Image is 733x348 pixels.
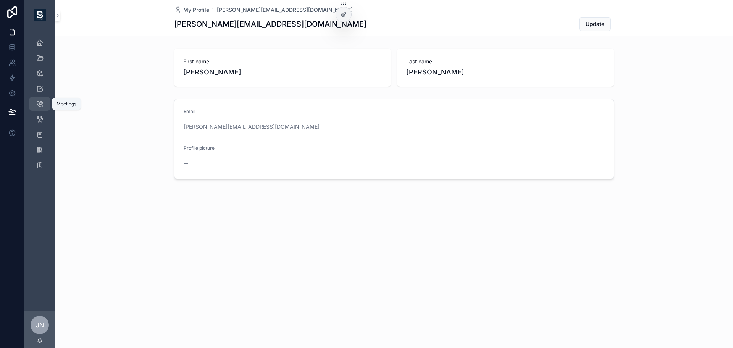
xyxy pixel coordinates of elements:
button: Update [579,17,611,31]
span: [PERSON_NAME] [183,67,382,78]
h1: [PERSON_NAME][EMAIL_ADDRESS][DOMAIN_NAME] [174,19,366,29]
a: [PERSON_NAME][EMAIL_ADDRESS][DOMAIN_NAME] [217,6,353,14]
span: [PERSON_NAME] [406,67,605,78]
span: Update [586,20,604,28]
span: First name [183,58,382,65]
span: -- [184,160,188,167]
span: JN [36,320,44,330]
img: App logo [34,9,46,21]
span: Profile picture [184,145,215,151]
span: Email [184,108,195,114]
div: scrollable content [24,31,55,182]
a: [PERSON_NAME][EMAIL_ADDRESS][DOMAIN_NAME] [184,123,320,131]
a: My Profile [174,6,209,14]
div: Meetings [57,101,76,107]
span: Last name [406,58,605,65]
span: My Profile [183,6,209,14]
